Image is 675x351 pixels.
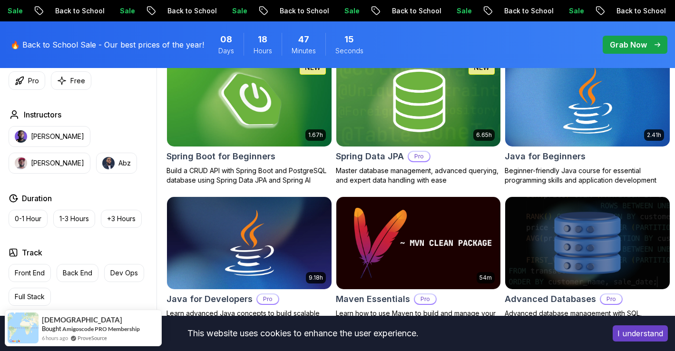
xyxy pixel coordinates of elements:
[53,210,95,228] button: 1-3 Hours
[258,33,267,46] span: 18 Hours
[167,197,332,289] img: Java for Developers card
[9,126,90,147] button: instructor img[PERSON_NAME]
[15,214,41,224] p: 0-1 Hour
[505,54,670,185] a: Java for Beginners card2.41hJava for BeginnersBeginner-friendly Java course for essential program...
[505,197,670,289] img: Advanced Databases card
[505,166,670,185] p: Beginner-friendly Java course for essential programming skills and application development
[336,54,501,185] a: Spring Data JPA card6.65hNEWSpring Data JPAProMaster database management, advanced querying, and ...
[102,157,115,169] img: instructor img
[24,109,61,120] h2: Instructors
[9,71,45,90] button: Pro
[292,46,316,56] span: Minutes
[166,166,332,185] p: Build a CRUD API with Spring Boot and PostgreSQL database using Spring Data JPA and Spring AI
[15,157,27,169] img: instructor img
[613,325,668,341] button: Accept cookies
[505,196,670,328] a: Advanced Databases cardAdvanced DatabasesProAdvanced database management with SQL, integrity, and...
[336,55,501,147] img: Spring Data JPA card
[166,309,332,328] p: Learn advanced Java concepts to build scalable and maintainable applications.
[166,54,332,185] a: Spring Boot for Beginners card1.67hNEWSpring Boot for BeginnersBuild a CRUD API with Spring Boot ...
[479,274,492,282] p: 54m
[494,6,559,16] p: Back to School
[559,6,589,16] p: Sale
[166,196,332,328] a: Java for Developers card9.18hJava for DevelopersProLearn advanced Java concepts to build scalable...
[505,55,670,147] img: Java for Beginners card
[505,150,586,163] h2: Java for Beginners
[31,158,84,168] p: [PERSON_NAME]
[166,292,253,306] h2: Java for Developers
[505,292,596,306] h2: Advanced Databases
[336,166,501,185] p: Master database management, advanced querying, and expert data handling with ease
[218,46,234,56] span: Days
[257,294,278,304] p: Pro
[336,309,501,328] p: Learn how to use Maven to build and manage your Java projects
[9,210,48,228] button: 0-1 Hour
[647,131,661,139] p: 2.41h
[336,292,410,306] h2: Maven Essentials
[220,33,232,46] span: 8 Days
[9,288,51,306] button: Full Stack
[610,39,647,50] p: Grab Now
[42,334,68,342] span: 6 hours ago
[96,153,137,174] button: instructor imgAbz
[22,247,42,258] h2: Track
[308,131,323,139] p: 1.67h
[601,294,622,304] p: Pro
[8,312,39,343] img: provesource social proof notification image
[336,197,501,289] img: Maven Essentials card
[51,71,91,90] button: Free
[62,325,140,332] a: Amigoscode PRO Membership
[10,39,204,50] p: 🔥 Back to School Sale - Our best prices of the year!
[22,193,52,204] h2: Duration
[607,6,671,16] p: Back to School
[166,150,275,163] h2: Spring Boot for Beginners
[336,196,501,328] a: Maven Essentials card54mMaven EssentialsProLearn how to use Maven to build and manage your Java p...
[336,150,404,163] h2: Spring Data JPA
[9,264,51,282] button: Front End
[409,152,430,161] p: Pro
[222,6,253,16] p: Sale
[101,210,142,228] button: +3 Hours
[7,323,598,344] div: This website uses cookies to enhance the user experience.
[63,268,92,278] p: Back End
[78,334,107,342] a: ProveSource
[45,6,110,16] p: Back to School
[31,132,84,141] p: [PERSON_NAME]
[28,76,39,86] p: Pro
[476,131,492,139] p: 6.65h
[15,268,45,278] p: Front End
[270,6,334,16] p: Back to School
[57,264,98,282] button: Back End
[335,46,363,56] span: Seconds
[107,214,136,224] p: +3 Hours
[110,268,138,278] p: Dev Ops
[505,309,670,328] p: Advanced database management with SQL, integrity, and practical applications
[309,274,323,282] p: 9.18h
[163,52,335,149] img: Spring Boot for Beginners card
[118,158,131,168] p: Abz
[70,76,85,86] p: Free
[415,294,436,304] p: Pro
[447,6,477,16] p: Sale
[254,46,272,56] span: Hours
[15,292,45,302] p: Full Stack
[344,33,354,46] span: 15 Seconds
[42,316,122,324] span: [DEMOGRAPHIC_DATA]
[110,6,140,16] p: Sale
[157,6,222,16] p: Back to School
[298,33,309,46] span: 47 Minutes
[334,6,365,16] p: Sale
[9,153,90,174] button: instructor img[PERSON_NAME]
[382,6,447,16] p: Back to School
[104,264,144,282] button: Dev Ops
[42,325,61,332] span: Bought
[59,214,89,224] p: 1-3 Hours
[15,130,27,143] img: instructor img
